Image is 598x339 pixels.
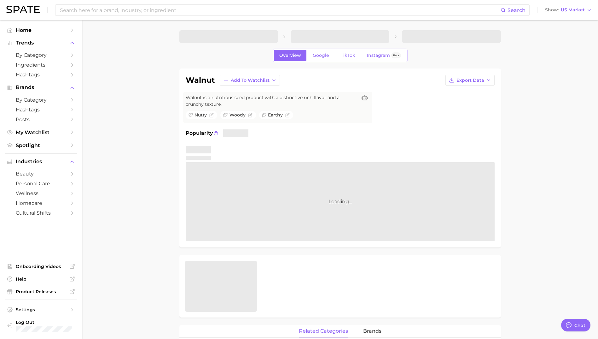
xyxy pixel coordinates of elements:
img: SPATE [6,6,40,13]
span: Popularity [186,129,213,137]
a: Spotlight [5,140,77,150]
a: personal care [5,179,77,188]
a: cultural shifts [5,208,77,218]
span: Show [545,8,559,12]
a: Ingredients [5,60,77,70]
a: Settings [5,305,77,314]
button: Flag as miscategorized or irrelevant [248,113,253,117]
span: My Watchlist [16,129,66,135]
button: Flag as miscategorized or irrelevant [209,113,214,117]
a: beauty [5,169,77,179]
a: Hashtags [5,105,77,115]
button: Export Data [445,75,495,86]
button: ShowUS Market [543,6,593,14]
a: My Watchlist [5,128,77,137]
a: homecare [5,198,77,208]
a: Google [307,50,334,61]
span: related categories [299,328,348,334]
span: Industries [16,159,66,164]
button: Brands [5,83,77,92]
span: by Category [16,52,66,58]
span: Onboarding Videos [16,264,66,269]
span: Log Out [16,319,97,325]
span: Overview [279,53,301,58]
span: beauty [16,171,66,177]
a: by Category [5,95,77,105]
button: Flag as miscategorized or irrelevant [285,113,290,117]
span: TikTok [341,53,355,58]
span: Export Data [456,78,484,83]
span: earthy [268,112,283,118]
span: Spotlight [16,142,66,148]
span: Search [508,7,525,13]
a: TikTok [335,50,361,61]
a: Help [5,274,77,284]
a: Posts [5,115,77,124]
h1: walnut [186,76,215,84]
span: Hashtags [16,72,66,78]
span: wellness [16,190,66,196]
span: Walnut is a nutritious seed product with a distinctive rich flavor and a crunchy texture. [186,94,357,108]
a: Hashtags [5,70,77,80]
a: by Category [5,50,77,60]
span: personal care [16,181,66,187]
a: InstagramBeta [362,50,406,61]
button: Trends [5,38,77,48]
span: Add to Watchlist [231,78,270,83]
span: Instagram [367,53,390,58]
span: Trends [16,40,66,46]
span: Settings [16,307,66,312]
span: nutty [194,112,207,118]
a: Onboarding Videos [5,262,77,271]
a: wellness [5,188,77,198]
span: Posts [16,116,66,122]
button: Add to Watchlist [220,75,280,86]
span: Google [313,53,329,58]
input: Search here for a brand, industry, or ingredient [59,5,501,15]
a: Overview [274,50,306,61]
a: Home [5,25,77,35]
span: by Category [16,97,66,103]
span: US Market [561,8,585,12]
span: Home [16,27,66,33]
span: Hashtags [16,107,66,113]
span: brands [363,328,381,334]
span: Help [16,276,66,282]
span: homecare [16,200,66,206]
span: Ingredients [16,62,66,68]
div: Loading... [186,162,495,241]
span: woody [229,112,246,118]
span: Product Releases [16,289,66,294]
span: cultural shifts [16,210,66,216]
button: Industries [5,157,77,166]
span: Beta [393,53,399,58]
span: Brands [16,85,66,90]
a: Log out. Currently logged in with e-mail julia.buonanno@dsm-firmenich.com. [5,318,77,334]
a: Product Releases [5,287,77,296]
